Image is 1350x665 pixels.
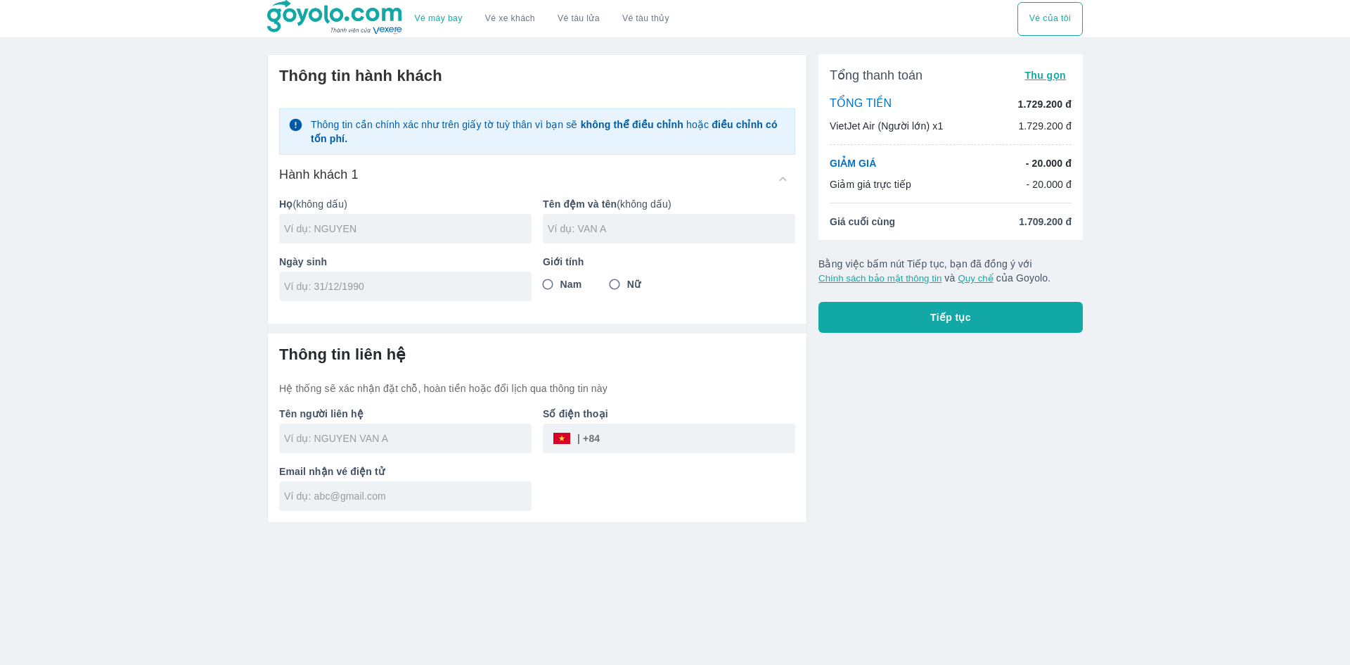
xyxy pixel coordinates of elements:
strong: không thể điều chỉnh [581,119,683,130]
button: Vé tàu thủy [611,2,681,36]
p: TỔNG TIỀN [830,96,892,112]
b: Tên người liên hệ [279,408,364,419]
a: Vé tàu lửa [546,2,611,36]
p: - 20.000 đ [1026,177,1072,191]
p: Giới tính [543,255,795,269]
p: Bằng việc bấm nút Tiếp tục, bạn đã đồng ý với và của Goyolo. [818,257,1083,285]
input: Ví dụ: abc@gmail.com [284,489,532,503]
span: Nữ [627,277,641,291]
div: choose transportation mode [1017,2,1083,36]
input: Ví dụ: NGUYEN [284,222,532,236]
p: 1.729.200 đ [1018,97,1072,111]
button: Quy chế [958,273,993,284]
h6: Thông tin hành khách [279,66,795,86]
a: Vé máy bay [415,13,463,24]
h6: Hành khách 1 [279,166,359,183]
h6: Thông tin liên hệ [279,345,795,365]
p: Thông tin cần chính xác như trên giấy tờ tuỳ thân vì bạn sẽ hoặc [311,118,786,146]
b: Họ [279,198,292,210]
span: Thu gọn [1024,70,1066,81]
b: Số điện thoại [543,408,608,419]
b: Email nhận vé điện tử [279,466,385,477]
button: Chính sách bảo mật thông tin [818,273,941,284]
p: (không dấu) [543,197,795,211]
p: VietJet Air (Người lớn) x1 [830,119,943,133]
p: Hệ thống sẽ xác nhận đặt chỗ, hoàn tiền hoặc đổi lịch qua thông tin này [279,381,795,395]
p: (không dấu) [279,197,532,211]
input: Ví dụ: 31/12/1990 [284,279,517,293]
p: Ngày sinh [279,255,532,269]
button: Thu gọn [1019,65,1072,85]
span: Nam [560,277,582,291]
div: choose transportation mode [404,2,681,36]
a: Vé xe khách [485,13,535,24]
p: - 20.000 đ [1026,156,1072,170]
p: Giảm giá trực tiếp [830,177,911,191]
p: 1.729.200 đ [1018,119,1072,133]
span: Tiếp tục [930,310,971,324]
span: 1.709.200 đ [1019,215,1072,229]
span: Tổng thanh toán [830,67,922,84]
p: GIẢM GIÁ [830,156,876,170]
b: Tên đệm và tên [543,198,617,210]
button: Tiếp tục [818,302,1083,333]
button: Vé của tôi [1017,2,1083,36]
input: Ví dụ: VAN A [548,222,795,236]
span: Giá cuối cùng [830,215,895,229]
input: Ví dụ: NGUYEN VAN A [284,431,532,445]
